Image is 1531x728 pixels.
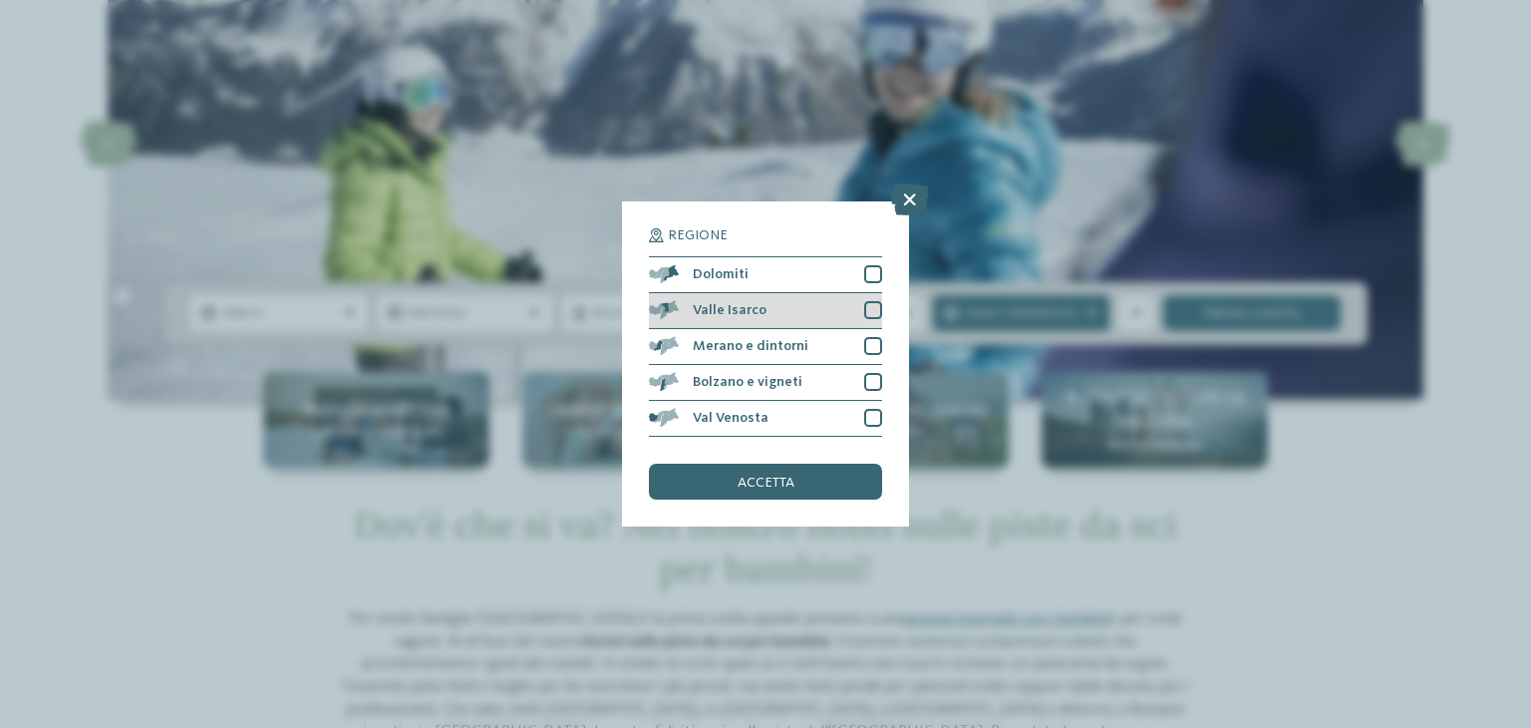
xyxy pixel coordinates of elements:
[693,411,768,425] span: Val Venosta
[693,375,802,389] span: Bolzano e vigneti
[693,339,808,353] span: Merano e dintorni
[693,267,749,281] span: Dolomiti
[738,476,794,490] span: accetta
[693,303,766,317] span: Valle Isarco
[668,228,728,242] span: Regione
